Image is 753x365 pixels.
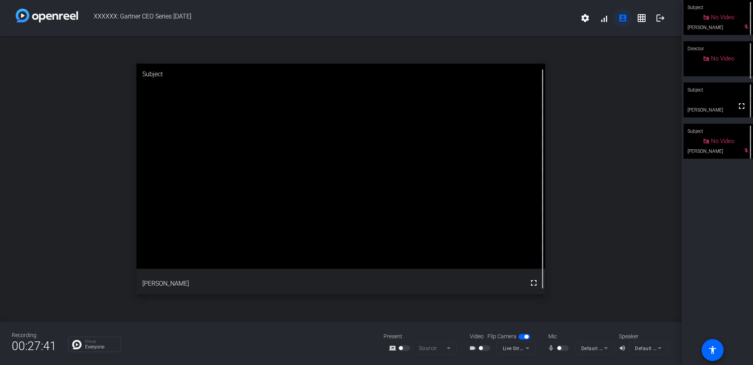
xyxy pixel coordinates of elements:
mat-icon: logout [656,13,665,23]
mat-icon: volume_up [619,343,628,353]
mat-icon: account_box [618,13,627,23]
div: Recording [12,331,56,339]
mat-icon: fullscreen [737,101,746,111]
mat-icon: screen_share_outline [389,343,398,353]
mat-icon: accessibility [708,345,717,355]
span: 00:27:41 [12,336,56,356]
mat-icon: videocam_outline [469,343,478,353]
span: Flip Camera [487,332,517,341]
p: Group [85,339,117,343]
p: Everyone [85,345,117,349]
div: Present [384,332,462,341]
mat-icon: fullscreen [529,278,538,288]
div: Subject [684,83,753,97]
span: Video [470,332,484,341]
div: Director [684,41,753,56]
div: Subject [136,64,546,85]
span: No Video [711,14,734,21]
span: No Video [711,138,734,145]
div: Speaker [619,332,666,341]
img: Chat Icon [72,340,82,349]
img: white-gradient.svg [16,9,78,22]
span: No Video [711,55,734,62]
div: Mic [540,332,619,341]
button: signal_cellular_alt [595,9,613,28]
mat-icon: settings [580,13,590,23]
mat-icon: grid_on [637,13,646,23]
div: Subject [684,124,753,139]
mat-icon: mic_none [547,343,557,353]
span: XXXXXX: Gartner CEO Series [DATE] [78,9,576,28]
